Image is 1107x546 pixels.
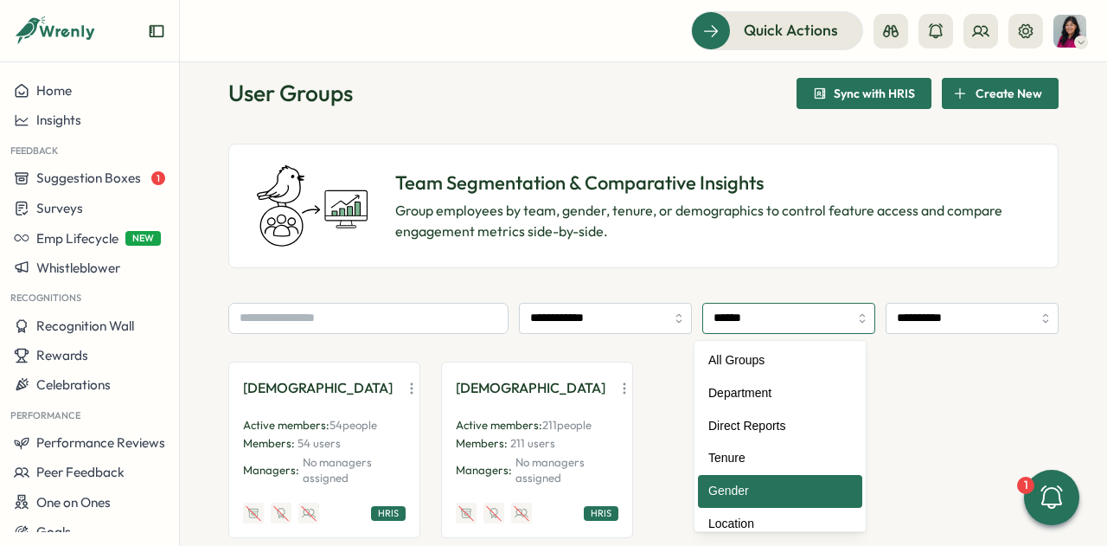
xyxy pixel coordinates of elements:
[698,442,862,475] div: Tenure
[298,436,341,450] span: 54 users
[243,463,299,479] p: Managers:
[456,436,508,450] span: Members:
[36,494,111,511] span: One on Ones
[36,170,141,186] span: Suggestion Boxes
[36,230,118,247] span: Emp Lifecycle
[698,344,862,377] div: All Groups
[125,231,161,246] span: NEW
[395,170,1030,196] p: Team Segmentation & Comparative Insights
[942,78,1059,109] button: Create New
[36,200,83,216] span: Surveys
[834,87,915,100] span: Sync with HRIS
[456,418,542,432] span: Active members:
[36,464,125,480] span: Peer Feedback
[36,347,88,363] span: Rewards
[395,200,1030,243] p: Group employees by team, gender, tenure, or demographics to control feature access and compare en...
[371,506,406,521] div: HRIS
[510,436,555,450] span: 211 users
[698,410,862,443] div: Direct Reports
[303,455,406,485] p: No managers assigned
[1053,15,1086,48] img: Kat Haynes
[243,377,393,399] p: [DEMOGRAPHIC_DATA]
[456,463,512,479] p: Managers:
[698,377,862,410] div: Department
[36,434,165,451] span: Performance Reviews
[243,418,330,432] span: Active members:
[691,11,863,49] button: Quick Actions
[243,436,295,450] span: Members:
[36,376,111,393] span: Celebrations
[330,418,377,432] span: 54 people
[228,78,353,108] h1: User Groups
[542,418,592,432] span: 211 people
[584,506,618,521] div: HRIS
[36,82,72,99] span: Home
[148,22,165,40] button: Expand sidebar
[515,455,618,485] p: No managers assigned
[36,112,81,128] span: Insights
[698,475,862,508] div: Gender
[456,377,605,399] p: [DEMOGRAPHIC_DATA]
[744,19,838,42] span: Quick Actions
[797,78,931,109] button: Sync with HRIS
[36,524,71,540] span: Goals
[1017,477,1034,494] div: 1
[1024,470,1079,525] button: 1
[36,318,134,334] span: Recognition Wall
[36,260,120,276] span: Whistleblower
[698,508,862,541] div: Location
[151,171,165,185] span: 1
[976,79,1042,108] span: Create New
